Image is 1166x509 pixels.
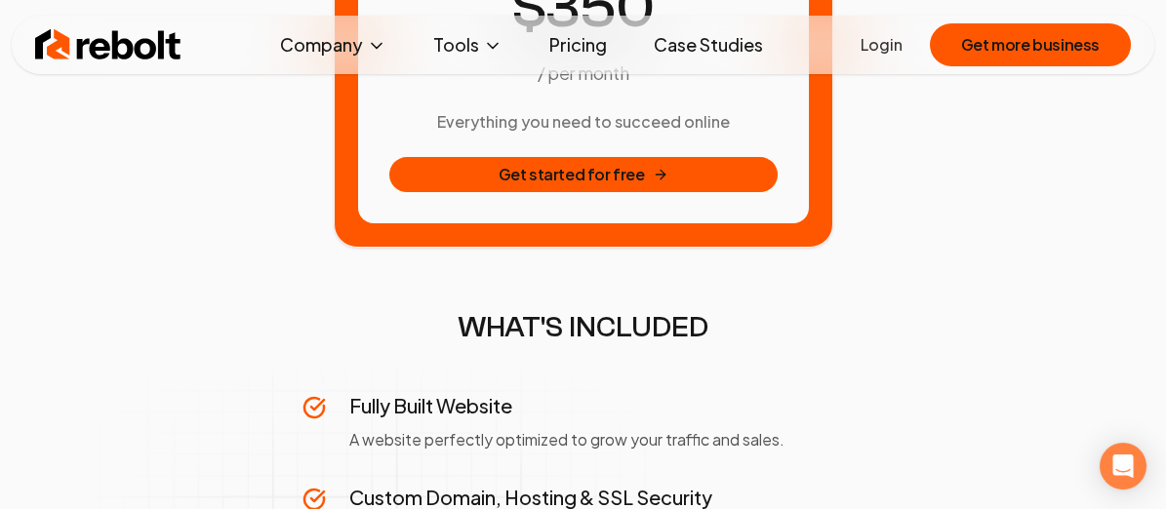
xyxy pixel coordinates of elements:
a: Login [861,33,903,57]
button: Get started for free [389,157,778,192]
button: Tools [418,25,518,64]
img: Rebolt Logo [35,25,181,64]
button: Company [264,25,402,64]
button: Get more business [930,23,1131,66]
div: Open Intercom Messenger [1100,443,1146,489]
h3: Everything you need to succeed online [389,110,778,134]
h3: Fully Built Website [349,392,864,419]
p: A website perfectly optimized to grow your traffic and sales. [349,427,864,452]
a: Case Studies [638,25,779,64]
h2: WHAT'S INCLUDED [302,310,864,345]
a: Pricing [534,25,623,64]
